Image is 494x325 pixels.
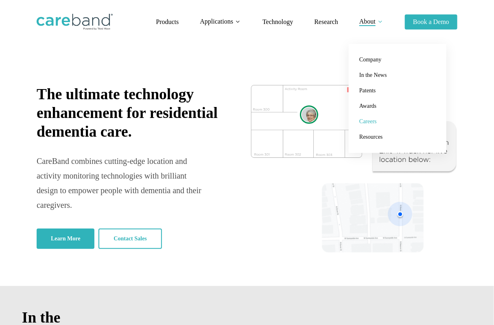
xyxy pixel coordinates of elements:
span: Awards [359,103,376,109]
a: Technology [262,19,293,25]
a: Awards [357,98,438,114]
a: Contact Sales [98,229,162,249]
span: Contact Sales [114,235,146,243]
a: Company [357,52,438,68]
span: Applications [200,18,233,25]
span: Company [359,57,381,63]
span: Products [156,18,179,25]
span: Resources [359,134,383,140]
span: In the News [359,72,387,78]
a: In the News [357,68,438,83]
img: CareBand tracking system [251,85,457,253]
span: Book a Demo [413,18,449,25]
a: Careers [357,114,438,129]
a: About [359,18,384,25]
span: Learn More [51,235,80,243]
a: Patents [357,83,438,98]
img: CareBand [37,14,113,30]
a: Book a Demo [405,19,457,25]
span: About [359,18,376,25]
a: Applications [200,18,241,25]
span: Research [314,18,338,25]
div: CareBand combines cutting-edge location and activity monitoring technologies with brilliant desig... [37,154,206,212]
a: Research [314,19,338,25]
span: Technology [262,18,293,25]
span: Patents [359,87,376,94]
a: Resources [357,129,438,145]
a: Products [156,19,179,25]
a: Learn More [37,229,94,249]
span: Careers [359,118,377,124]
span: The ultimate technology enhancement for residential dementia care. [37,86,218,140]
